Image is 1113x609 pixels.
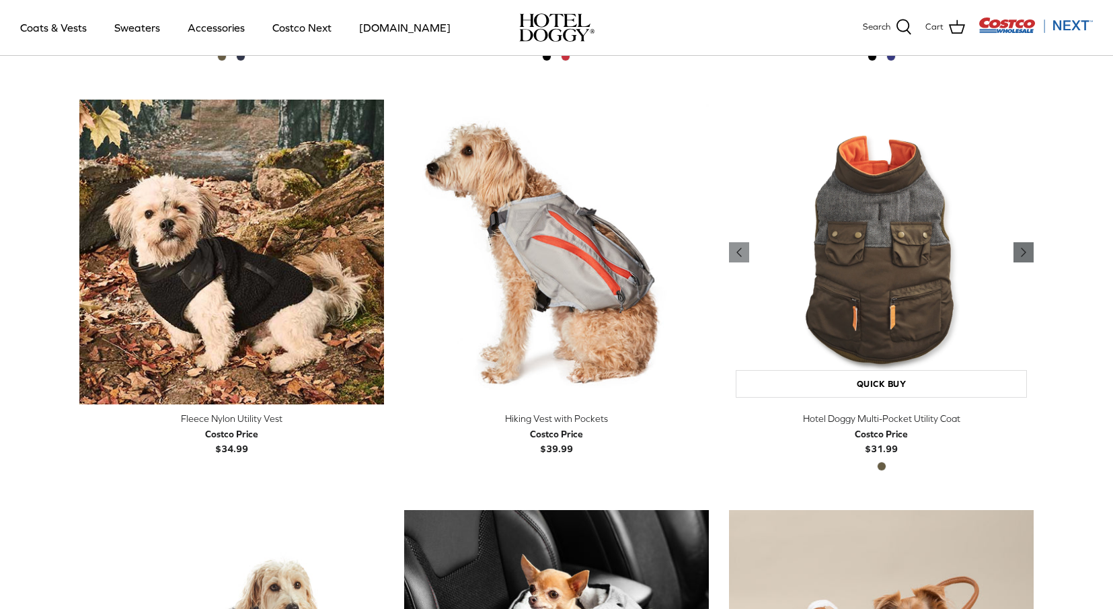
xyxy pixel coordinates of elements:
div: Hiking Vest with Pockets [404,411,709,426]
img: hoteldoggycom [519,13,594,42]
img: Costco Next [978,17,1093,34]
a: Hotel Doggy Multi-Pocket Utility Coat [729,100,1034,404]
a: Cart [925,19,965,36]
a: hoteldoggy.com hoteldoggycom [519,13,594,42]
span: Cart [925,20,944,34]
a: Previous [729,242,749,262]
a: Costco Next [260,5,344,50]
div: Fleece Nylon Utility Vest [79,411,384,426]
a: Quick buy [736,370,1027,398]
span: Search [863,20,890,34]
b: $31.99 [855,427,908,454]
div: Costco Price [855,427,908,441]
a: Accessories [176,5,257,50]
a: Hiking Vest with Pockets Costco Price$39.99 [404,411,709,456]
div: Costco Price [205,427,258,441]
a: [DOMAIN_NAME] [347,5,463,50]
a: Fleece Nylon Utility Vest [79,100,384,404]
a: Hotel Doggy Multi-Pocket Utility Coat Costco Price$31.99 [729,411,1034,456]
a: Fleece Nylon Utility Vest Costco Price$34.99 [79,411,384,456]
a: Hiking Vest with Pockets [404,100,709,404]
a: Previous [1013,242,1034,262]
a: Coats & Vests [8,5,99,50]
a: Sweaters [102,5,172,50]
b: $39.99 [530,427,583,454]
div: Costco Price [530,427,583,441]
b: $34.99 [205,427,258,454]
a: Search [863,19,912,36]
a: Visit Costco Next [978,26,1093,36]
div: Hotel Doggy Multi-Pocket Utility Coat [729,411,1034,426]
